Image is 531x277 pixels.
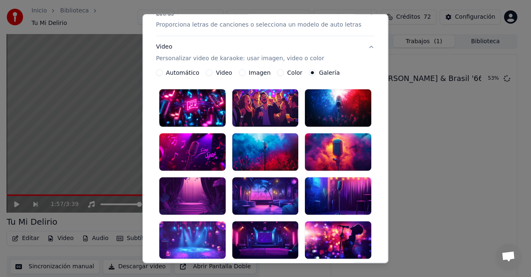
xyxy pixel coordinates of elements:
[156,2,375,36] button: LetrasProporciona letras de canciones o selecciona un modelo de auto letras
[156,36,375,69] button: VideoPersonalizar video de karaoke: usar imagen, video o color
[156,54,324,63] p: Personalizar video de karaoke: usar imagen, video o color
[166,70,199,76] label: Automático
[249,70,271,76] label: Imagen
[216,70,232,76] label: Video
[156,43,324,63] div: Video
[156,9,174,17] div: Letras
[319,70,340,76] label: Galería
[156,21,361,29] p: Proporciona letras de canciones o selecciona un modelo de auto letras
[287,70,303,76] label: Color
